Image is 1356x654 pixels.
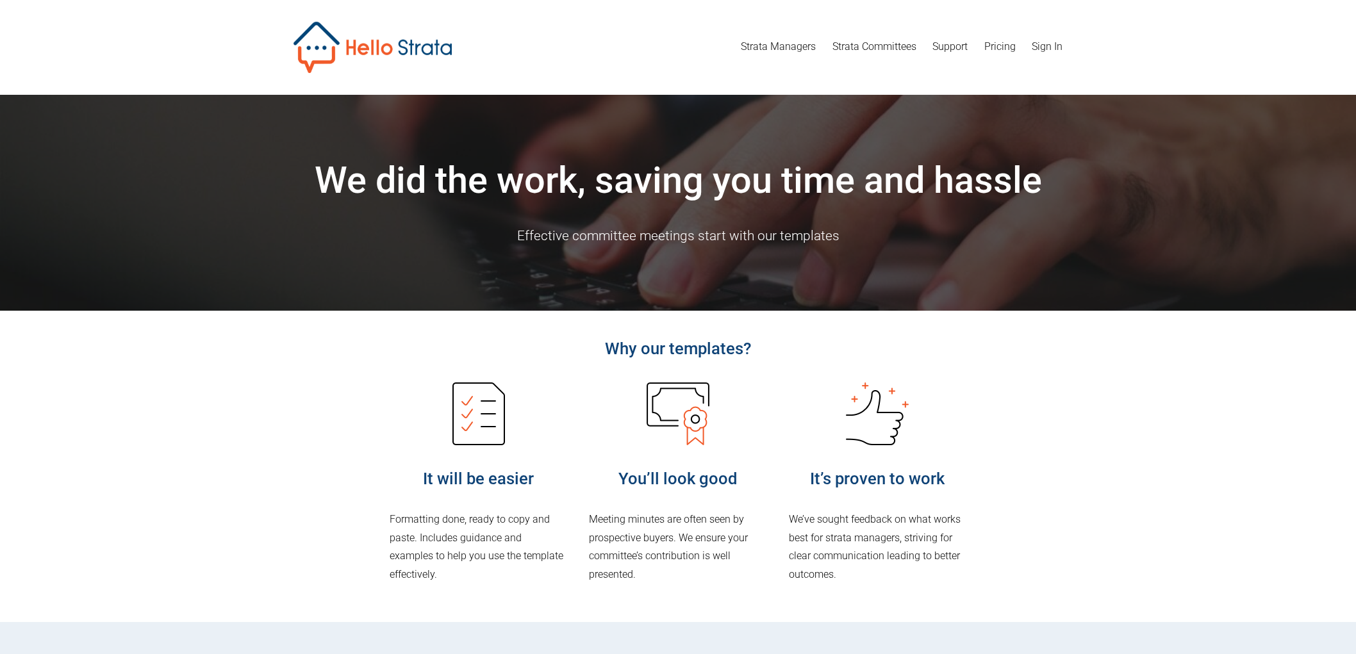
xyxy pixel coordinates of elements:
p: We’ve sought feedback on what works best for strata managers, striving for clear communication le... [789,511,966,584]
p: Meeting minutes are often seen by prospective buyers. We ensure your committee’s contribution is ... [589,511,766,584]
p: Formatting done, ready to copy and paste. Includes guidance and examples to help you use the temp... [390,511,567,584]
a: Pricing [984,37,1016,58]
h4: Why our templates? [390,338,966,360]
h4: It will be easier [390,468,567,490]
h4: You’ll look good [589,468,766,490]
h1: We did the work, saving you time and hassle [294,158,1062,204]
h4: It’s proven to work [789,468,966,490]
a: Sign In [1032,37,1062,58]
img: Hello Strata [294,22,452,73]
a: Support [932,37,968,58]
p: Effective committee meetings start with our templates [294,224,1062,248]
a: Strata Managers [741,37,816,58]
a: Strata Committees [832,37,916,58]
